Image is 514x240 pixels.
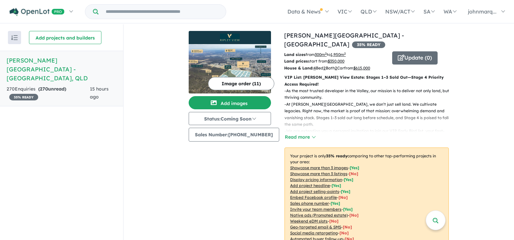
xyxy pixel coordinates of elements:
span: [ Yes ] [343,207,353,212]
span: [No] [349,213,359,218]
u: Native ads (Promoted estate) [290,213,348,218]
button: Image order (11) [208,77,274,90]
span: 35 % READY [352,41,385,48]
span: [ Yes ] [350,165,359,170]
span: johnmarq... [468,8,497,15]
u: Add project headline [290,183,330,188]
b: Land sizes [284,52,306,57]
h5: [PERSON_NAME][GEOGRAPHIC_DATA] - [GEOGRAPHIC_DATA] , QLD [7,56,117,83]
u: Social media retargeting [290,230,338,235]
img: Openlot PRO Logo White [10,8,65,16]
b: House & Land: [284,66,313,70]
u: Add project selling-points [290,189,339,194]
img: Ripley View Estate - Flinders View [189,44,271,93]
u: Showcase more than 3 listings [290,171,347,176]
span: [ Yes ] [341,189,350,194]
span: [No] [339,230,349,235]
p: from [284,51,387,58]
p: start from [284,58,387,65]
u: 4 [313,66,316,70]
span: 15 hours ago [90,86,109,100]
span: 35 % READY [9,94,38,100]
div: 270 Enquir ies [7,85,90,101]
sup: 2 [325,52,327,55]
span: [No] [343,225,352,229]
span: [No] [329,219,338,224]
span: [ No ] [349,171,358,176]
span: [ No ] [338,195,348,200]
u: Showcase more than 3 images [290,165,348,170]
span: to [327,52,346,57]
u: 2 [335,66,337,70]
p: - We are extending you a personal invitation to join our VIP Early Bird list, your fast-track to ... [284,128,454,155]
u: Invite your team members [290,207,341,212]
u: Weekend eDM slots [290,219,328,224]
button: Add images [189,96,271,109]
u: Sales phone number [290,201,329,206]
u: 2 [323,66,326,70]
b: 35 % ready [326,153,347,158]
img: sort.svg [11,35,18,40]
u: $ 615,000 [353,66,370,70]
span: 270 [40,86,48,92]
span: [ Yes ] [344,177,353,182]
p: VIP List: [PERSON_NAME] View Estate: Stages 1–3 Sold Out—Stage 4 Priority Access Required! [284,74,449,88]
u: Display pricing information [290,177,342,182]
u: Embed Facebook profile [290,195,337,200]
u: 300 m [315,52,327,57]
p: - At [PERSON_NAME][GEOGRAPHIC_DATA], we don’t just sell land. We cultivate legacies. Right now, t... [284,101,454,128]
u: $ 350,000 [328,59,344,64]
p: Bed Bath Car from [284,65,387,71]
u: Geo-targeted email & SMS [290,225,341,229]
sup: 2 [344,52,346,55]
button: Status:Coming Soon [189,112,271,125]
button: Sales Number:[PHONE_NUMBER] [189,128,279,142]
u: 1,950 m [331,52,346,57]
strong: ( unread) [38,86,66,92]
a: Ripley View Estate - Flinders View LogoRipley View Estate - Flinders View [189,31,271,93]
button: Add projects and builders [29,31,101,44]
img: Ripley View Estate - Flinders View Logo [191,34,268,41]
a: [PERSON_NAME][GEOGRAPHIC_DATA] - [GEOGRAPHIC_DATA] [284,32,404,48]
b: Land prices [284,59,308,64]
span: [ Yes ] [332,183,341,188]
span: [ Yes ] [331,201,340,206]
input: Try estate name, suburb, builder or developer [100,5,225,19]
p: - As the most trusted developer in the Valley, our mission is to deliver not only land, but a thr... [284,88,454,101]
button: Update (0) [392,51,438,65]
button: Read more [284,133,315,141]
